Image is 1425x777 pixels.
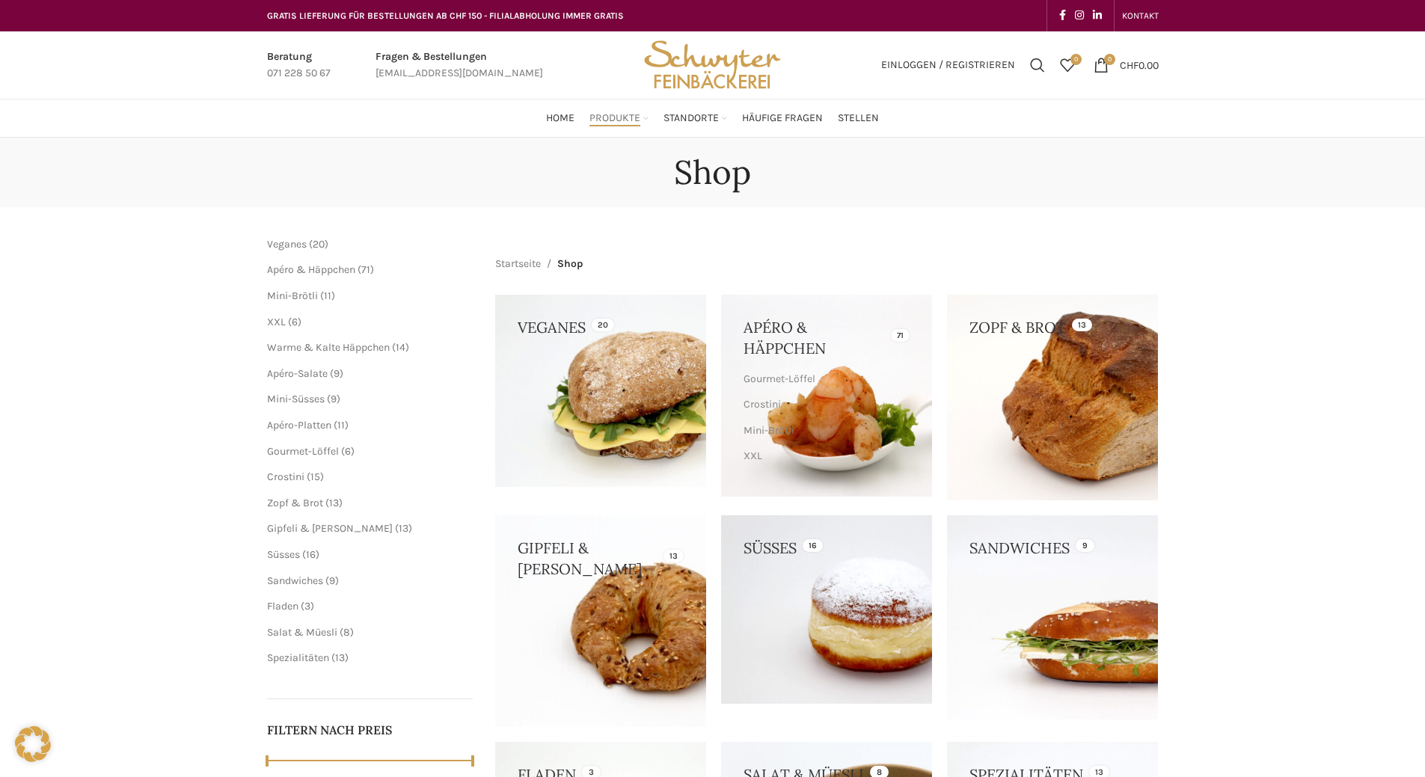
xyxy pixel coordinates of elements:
[267,316,286,328] a: XXL
[267,49,331,82] a: Infobox link
[306,548,316,561] span: 16
[1120,58,1139,71] span: CHF
[1070,54,1082,65] span: 0
[495,256,583,272] nav: Breadcrumb
[744,366,906,392] a: Gourmet-Löffel
[1052,50,1082,80] div: Meine Wunschliste
[267,263,355,276] a: Apéro & Häppchen
[881,60,1015,70] span: Einloggen / Registrieren
[742,103,823,133] a: Häufige Fragen
[267,722,474,738] h5: Filtern nach Preis
[674,153,751,192] h1: Shop
[1115,1,1166,31] div: Secondary navigation
[399,522,408,535] span: 13
[313,238,325,251] span: 20
[334,367,340,380] span: 9
[546,111,574,126] span: Home
[304,600,310,612] span: 3
[267,600,298,612] a: Fladen
[664,103,727,133] a: Standorte
[1120,58,1159,71] bdi: 0.00
[1070,5,1088,26] a: Instagram social link
[343,626,350,639] span: 8
[267,10,624,21] span: GRATIS LIEFERUNG FÜR BESTELLUNGEN AB CHF 150 - FILIALABHOLUNG IMMER GRATIS
[331,393,337,405] span: 9
[329,574,335,587] span: 9
[639,31,785,99] img: Bäckerei Schwyter
[874,50,1023,80] a: Einloggen / Registrieren
[267,522,393,535] a: Gipfeli & [PERSON_NAME]
[1023,50,1052,80] a: Suchen
[1088,5,1106,26] a: Linkedin social link
[1122,1,1159,31] a: KONTAKT
[664,111,719,126] span: Standorte
[838,103,879,133] a: Stellen
[1122,10,1159,21] span: KONTAKT
[267,289,318,302] a: Mini-Brötli
[639,58,785,70] a: Site logo
[838,111,879,126] span: Stellen
[267,367,328,380] a: Apéro-Salate
[345,445,351,458] span: 6
[396,341,405,354] span: 14
[1086,50,1166,80] a: 0 CHF0.00
[744,392,906,417] a: Crostini
[495,256,541,272] a: Startseite
[267,341,390,354] a: Warme & Kalte Häppchen
[557,256,583,272] span: Shop
[742,111,823,126] span: Häufige Fragen
[329,497,339,509] span: 13
[267,626,337,639] a: Salat & Müesli
[335,651,345,664] span: 13
[1104,54,1115,65] span: 0
[267,470,304,483] a: Crostini
[267,574,323,587] a: Sandwiches
[376,49,543,82] a: Infobox link
[267,393,325,405] a: Mini-Süsses
[744,443,906,469] a: XXL
[337,419,345,432] span: 11
[589,103,649,133] a: Produkte
[267,419,331,432] a: Apéro-Platten
[324,289,331,302] span: 11
[267,445,339,458] a: Gourmet-Löffel
[1055,5,1070,26] a: Facebook social link
[267,651,329,664] a: Spezialitäten
[589,111,640,126] span: Produkte
[292,316,298,328] span: 6
[361,263,370,276] span: 71
[744,469,906,494] a: Warme & Kalte Häppchen
[546,103,574,133] a: Home
[1052,50,1082,80] a: 0
[260,103,1166,133] div: Main navigation
[267,238,307,251] a: Veganes
[267,497,323,509] a: Zopf & Brot
[744,418,906,443] a: Mini-Brötli
[310,470,320,483] span: 15
[267,548,300,561] a: Süsses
